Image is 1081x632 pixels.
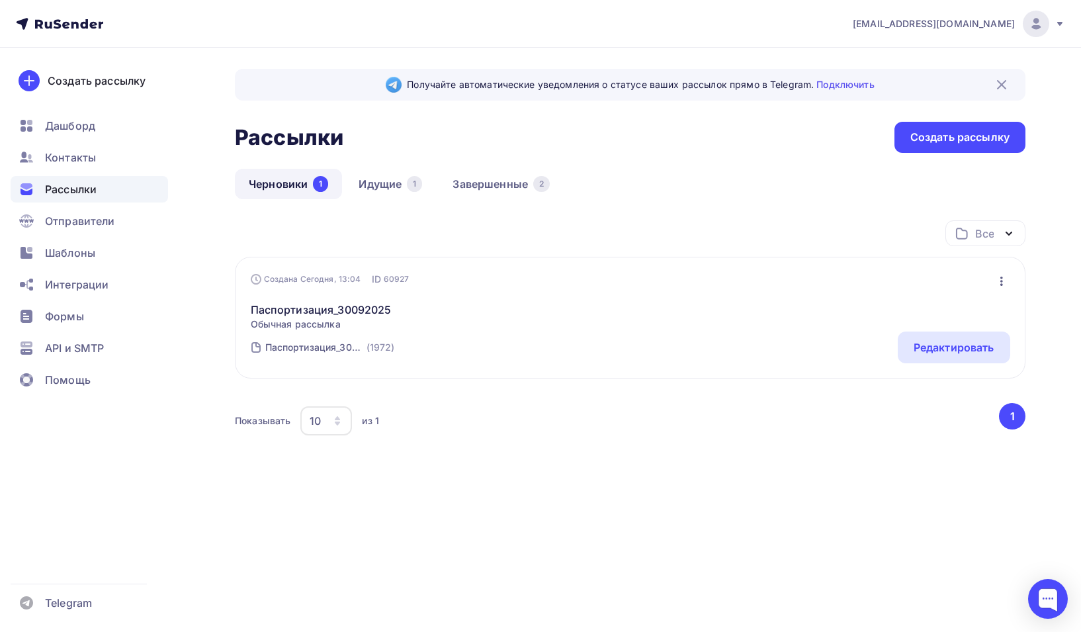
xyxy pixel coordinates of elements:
[384,273,410,286] span: 60927
[264,337,396,358] a: Паспортизация_30092025_ПРОВЕРЕННЫЕ (1972)
[45,118,95,134] span: Дашборд
[251,302,392,318] a: Паспортизация_30092025
[11,303,168,330] a: Формы
[45,213,115,229] span: Отправители
[853,17,1015,30] span: [EMAIL_ADDRESS][DOMAIN_NAME]
[251,318,392,331] span: Обычная рассылка
[310,413,321,429] div: 10
[235,124,343,151] h2: Рассылки
[313,176,328,192] div: 1
[45,181,97,197] span: Рассылки
[367,341,395,354] div: (1972)
[372,273,381,286] span: ID
[999,403,1025,429] button: Go to page 1
[11,240,168,266] a: Шаблоны
[11,208,168,234] a: Отправители
[914,339,994,355] div: Редактировать
[345,169,436,199] a: Идущие1
[235,169,342,199] a: Черновики1
[910,130,1010,145] div: Создать рассылку
[439,169,564,199] a: Завершенные2
[45,595,92,611] span: Telegram
[235,414,290,428] div: Показывать
[533,176,550,192] div: 2
[853,11,1065,37] a: [EMAIL_ADDRESS][DOMAIN_NAME]
[300,406,353,436] button: 10
[45,308,84,324] span: Формы
[251,274,361,285] div: Создана Сегодня, 13:04
[11,176,168,203] a: Рассылки
[407,176,422,192] div: 1
[11,144,168,171] a: Контакты
[45,372,91,388] span: Помощь
[945,220,1025,246] button: Все
[45,340,104,356] span: API и SMTP
[386,77,402,93] img: Telegram
[816,79,874,90] a: Подключить
[362,414,379,428] div: из 1
[407,78,874,91] span: Получайте автоматические уведомления о статусе ваших рассылок прямо в Telegram.
[45,245,95,261] span: Шаблоны
[975,226,994,242] div: Все
[997,403,1026,429] ul: Pagination
[45,150,96,165] span: Контакты
[45,277,108,293] span: Интеграции
[265,341,364,354] div: Паспортизация_30092025_ПРОВЕРЕННЫЕ
[48,73,146,89] div: Создать рассылку
[11,113,168,139] a: Дашборд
